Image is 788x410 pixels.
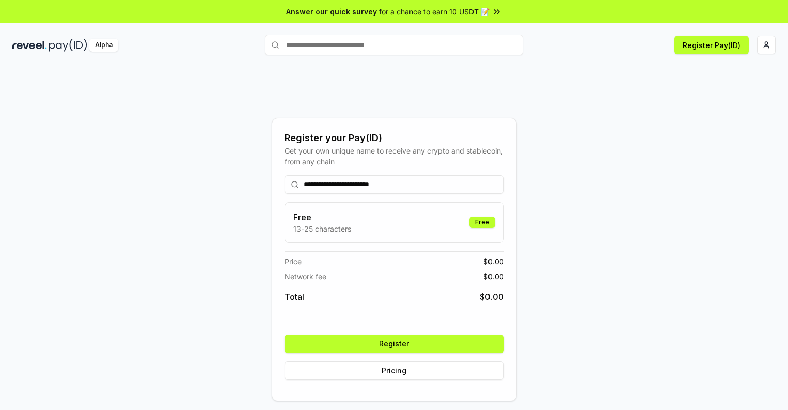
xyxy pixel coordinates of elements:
[49,39,87,52] img: pay_id
[285,131,504,145] div: Register your Pay(ID)
[293,223,351,234] p: 13-25 characters
[480,291,504,303] span: $ 0.00
[483,256,504,267] span: $ 0.00
[674,36,749,54] button: Register Pay(ID)
[285,291,304,303] span: Total
[483,271,504,282] span: $ 0.00
[12,39,47,52] img: reveel_dark
[469,217,495,228] div: Free
[285,271,326,282] span: Network fee
[379,6,490,17] span: for a chance to earn 10 USDT 📝
[286,6,377,17] span: Answer our quick survey
[285,361,504,380] button: Pricing
[89,39,118,52] div: Alpha
[285,335,504,353] button: Register
[285,256,302,267] span: Price
[285,145,504,167] div: Get your own unique name to receive any crypto and stablecoin, from any chain
[293,211,351,223] h3: Free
